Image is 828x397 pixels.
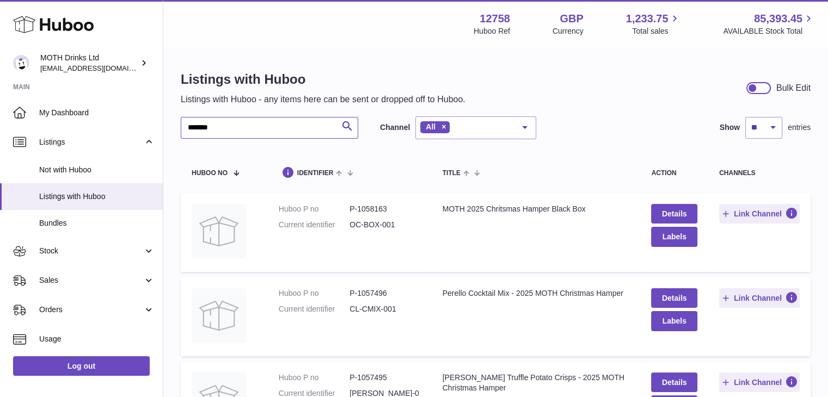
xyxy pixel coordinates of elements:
[480,11,510,26] strong: 12758
[734,377,782,387] span: Link Channel
[719,170,800,177] div: channels
[349,288,420,299] dd: P-1057496
[443,170,461,177] span: title
[39,275,143,286] span: Sales
[349,373,420,383] dd: P-1057495
[719,204,800,224] button: Link Channel
[651,373,697,392] a: Details
[39,108,155,118] span: My Dashboard
[39,165,155,175] span: Not with Huboo
[788,122,811,133] span: entries
[279,220,349,230] dt: Current identifier
[349,204,420,214] dd: P-1058163
[40,64,160,72] span: [EMAIL_ADDRESS][DOMAIN_NAME]
[651,170,697,177] div: action
[719,373,800,392] button: Link Channel
[719,288,800,308] button: Link Channel
[40,53,138,73] div: MOTH Drinks Ltd
[279,204,349,214] dt: Huboo P no
[443,288,630,299] div: Perello Cocktail Mix - 2025 MOTH Christmas Hamper
[632,26,680,36] span: Total sales
[279,288,349,299] dt: Huboo P no
[723,11,815,36] a: 85,393.45 AVAILABLE Stock Total
[181,94,465,106] p: Listings with Huboo - any items here can be sent or dropped off to Huboo.
[192,170,228,177] span: Huboo no
[39,191,155,202] span: Listings with Huboo
[39,334,155,344] span: Usage
[723,26,815,36] span: AVAILABLE Stock Total
[560,11,583,26] strong: GBP
[39,137,143,147] span: Listings
[192,204,246,258] img: MOTH 2025 Chritsmas Hamper Black Box
[39,305,143,315] span: Orders
[553,26,584,36] div: Currency
[651,311,697,331] button: Labels
[279,373,349,383] dt: Huboo P no
[626,11,668,26] span: 1,233.75
[651,204,697,224] a: Details
[13,55,29,71] img: internalAdmin-12758@internal.huboo.com
[39,246,143,256] span: Stock
[349,304,420,314] dd: CL-CMIX-001
[776,82,811,94] div: Bulk Edit
[192,288,246,343] img: Perello Cocktail Mix - 2025 MOTH Christmas Hamper
[380,122,410,133] label: Channel
[754,11,802,26] span: 85,393.45
[720,122,740,133] label: Show
[297,170,334,177] span: identifier
[474,26,510,36] div: Huboo Ref
[443,204,630,214] div: MOTH 2025 Chritsmas Hamper Black Box
[13,356,150,376] a: Log out
[279,304,349,314] dt: Current identifier
[39,218,155,228] span: Bundles
[734,293,782,303] span: Link Channel
[651,288,697,308] a: Details
[626,11,681,36] a: 1,233.75 Total sales
[349,220,420,230] dd: OC-BOX-001
[443,373,630,393] div: [PERSON_NAME] Truffle Potato Crisps - 2025 MOTH Christmas Hamper
[181,71,465,88] h1: Listings with Huboo
[651,227,697,246] button: Labels
[426,122,436,131] span: All
[734,209,782,219] span: Link Channel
